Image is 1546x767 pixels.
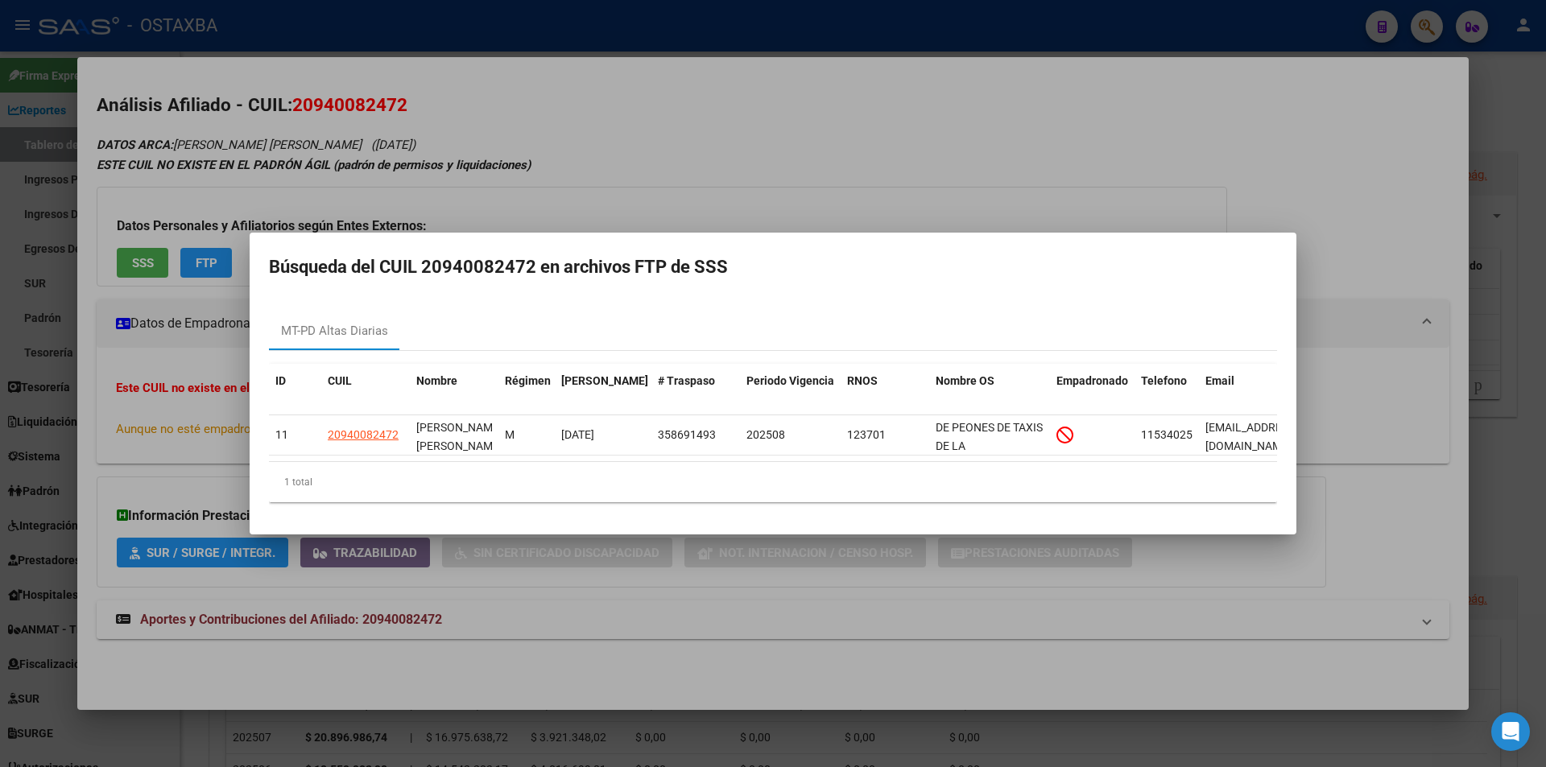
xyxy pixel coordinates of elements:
[1135,364,1199,417] datatable-header-cell: Telefono
[410,364,498,417] datatable-header-cell: Nombre
[416,374,457,387] span: Nombre
[936,421,1044,471] span: DE PEONES DE TAXIS DE LA [GEOGRAPHIC_DATA]
[847,374,878,387] span: RNOS
[1141,374,1187,387] span: Telefono
[1205,421,1298,452] span: bladimir120571@gmail.com
[561,426,645,444] div: [DATE]
[1205,374,1234,387] span: Email
[555,364,651,417] datatable-header-cell: Fecha Traspaso
[498,364,555,417] datatable-header-cell: Régimen
[328,428,399,441] span: 20940082472
[416,421,502,452] span: [PERSON_NAME] [PERSON_NAME]
[841,364,929,417] datatable-header-cell: RNOS
[1491,712,1530,751] div: Open Intercom Messenger
[1056,374,1128,387] span: Empadronado
[321,364,410,417] datatable-header-cell: CUIL
[1199,364,1288,417] datatable-header-cell: Email
[269,364,321,417] datatable-header-cell: ID
[269,252,1277,282] h2: Búsqueda del CUIL 20940082472 en archivos FTP de SSS
[1141,428,1205,441] span: 1153402543
[929,364,1050,417] datatable-header-cell: Nombre OS
[281,322,388,340] div: MT-PD Altas Diarias
[658,374,715,387] span: # Traspaso
[1050,364,1135,417] datatable-header-cell: Empadronado
[936,374,994,387] span: Nombre OS
[275,428,288,441] span: 11
[505,428,515,441] span: M
[746,374,834,387] span: Periodo Vigencia
[505,374,551,387] span: Régimen
[275,374,286,387] span: ID
[328,374,352,387] span: CUIL
[847,428,886,441] span: 123701
[651,364,740,417] datatable-header-cell: # Traspaso
[740,364,841,417] datatable-header-cell: Periodo Vigencia
[658,428,716,441] span: 358691493
[269,462,1277,502] div: 1 total
[561,374,648,387] span: [PERSON_NAME]
[746,428,785,441] span: 202508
